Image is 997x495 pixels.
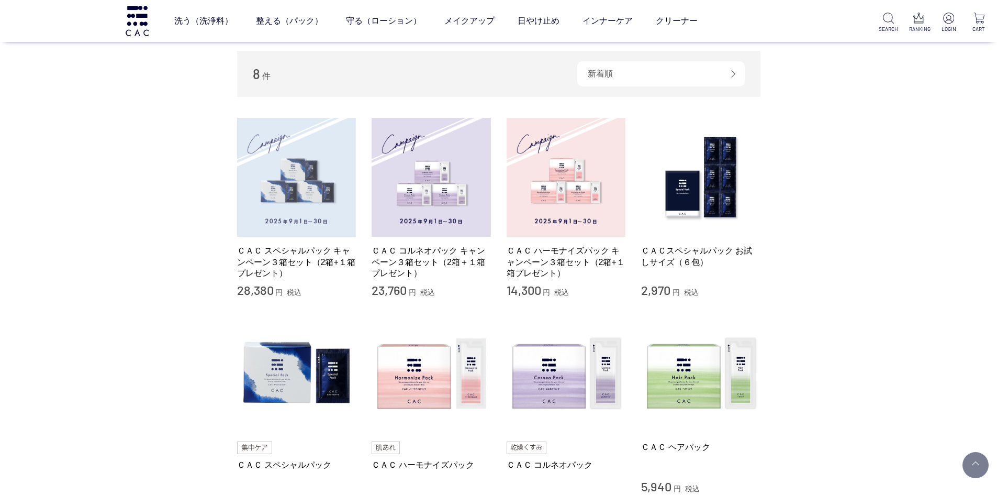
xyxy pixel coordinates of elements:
span: 税込 [287,288,301,296]
a: RANKING [909,13,928,33]
a: SEARCH [879,13,898,33]
img: 乾燥くすみ [507,442,547,454]
a: 守る（ローション） [346,6,421,36]
span: 円 [275,288,283,296]
img: ＣＡＣ スペシャルパック [237,314,356,434]
span: 税込 [420,288,435,296]
a: ＣＡＣ コルネオパック [507,459,626,470]
span: 28,380 [237,282,274,298]
a: LOGIN [939,13,958,33]
a: インナーケア [582,6,633,36]
span: 5,940 [641,479,671,494]
img: 肌あれ [372,442,400,454]
span: 円 [674,485,681,493]
img: 集中ケア [237,442,273,454]
p: LOGIN [939,25,958,33]
img: ＣＡＣ ハーモナイズパック [372,314,491,434]
span: 税込 [554,288,569,296]
a: 整える（パック） [256,6,323,36]
img: logo [124,6,150,36]
a: メイクアップ [444,6,495,36]
span: 円 [409,288,416,296]
a: ＣＡＣスペシャルパック お試しサイズ（６包） [641,245,760,268]
a: 洗う（洗浄料） [174,6,233,36]
span: 14,300 [507,282,541,298]
a: ＣＡＣ ハーモナイズパック キャンペーン３箱セット（2箱+１箱プレゼント） [507,245,626,279]
img: ＣＡＣ ヘアパック [641,314,760,434]
span: 税込 [685,485,700,493]
span: 23,760 [372,282,407,298]
a: ＣＡＣ スペシャルパック [237,459,356,470]
span: 税込 [684,288,699,296]
img: ＣＡＣ コルネオパック キャンペーン３箱セット（2箱＋１箱プレゼント） [372,118,491,237]
img: ＣＡＣスペシャルパック お試しサイズ（６包） [641,118,760,237]
img: ＣＡＣ ハーモナイズパック キャンペーン３箱セット（2箱+１箱プレゼント） [507,118,626,237]
a: クリーナー [656,6,698,36]
p: CART [969,25,989,33]
span: 2,970 [641,282,670,298]
a: ＣＡＣ ヘアパック [641,442,760,453]
span: 円 [543,288,550,296]
p: RANKING [909,25,928,33]
a: 日やけ止め [518,6,559,36]
p: SEARCH [879,25,898,33]
span: 円 [673,288,680,296]
a: CART [969,13,989,33]
img: ＣＡＣ コルネオパック [507,314,626,434]
span: 8 [253,65,260,82]
div: 新着順 [577,61,745,86]
img: ＣＡＣ スペシャルパック キャンペーン３箱セット（2箱+１箱プレゼント） [237,118,356,237]
a: ＣＡＣ スペシャルパック キャンペーン３箱セット（2箱+１箱プレゼント） [237,245,356,279]
a: ＣＡＣ コルネオパック キャンペーン３箱セット（2箱＋１箱プレゼント） [372,245,491,279]
span: 件 [262,72,271,81]
a: ＣＡＣ ハーモナイズパック [372,459,491,470]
